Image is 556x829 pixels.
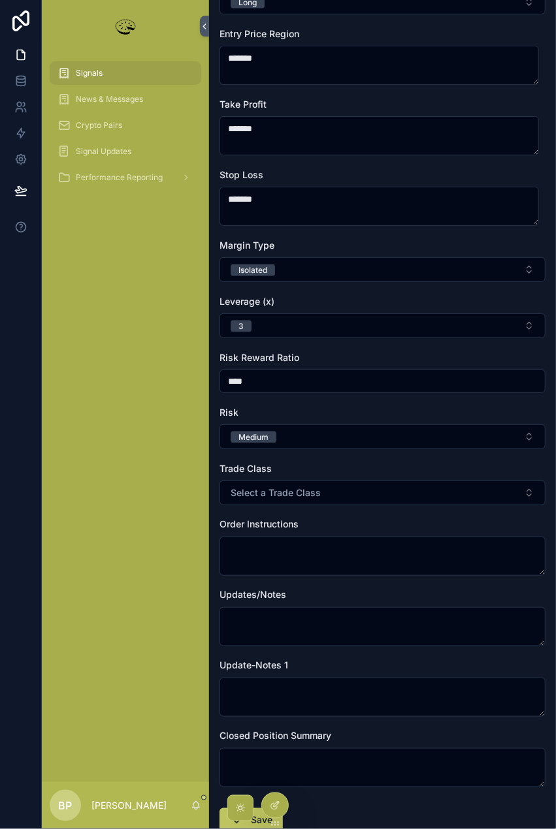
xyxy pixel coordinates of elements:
span: Performance Reporting [76,172,163,183]
div: scrollable content [42,52,209,206]
img: App logo [112,16,139,37]
span: Entry Price Region [220,28,299,39]
button: Select Button [220,424,546,449]
span: BP [59,798,73,813]
a: Crypto Pairs [50,114,201,137]
span: Update-Notes 1 [220,660,288,671]
span: Trade Class [220,463,272,474]
span: News & Messages [76,94,143,104]
span: Closed Position Summary [220,730,331,742]
span: Crypto Pairs [76,120,122,131]
button: Select Button [220,480,546,505]
a: News & Messages [50,87,201,111]
button: Select Button [220,313,546,338]
span: Order Instructions [220,519,299,530]
div: 3 [238,321,244,332]
span: Take Profit [220,99,267,110]
span: Risk [220,407,238,418]
span: Select a Trade Class [231,486,321,499]
button: Select Button [220,257,546,282]
a: Performance Reporting [50,166,201,189]
a: Signal Updates [50,140,201,163]
span: Margin Type [220,240,274,251]
span: Signal Updates [76,146,131,157]
span: Leverage (x) [220,296,274,307]
p: [PERSON_NAME] [91,799,167,812]
div: Medium [238,431,269,443]
span: Risk Reward Ratio [220,352,299,363]
span: Updates/Notes [220,589,286,601]
a: Signals [50,61,201,85]
span: Stop Loss [220,169,263,180]
span: Signals [76,68,103,78]
div: Isolated [238,264,267,276]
